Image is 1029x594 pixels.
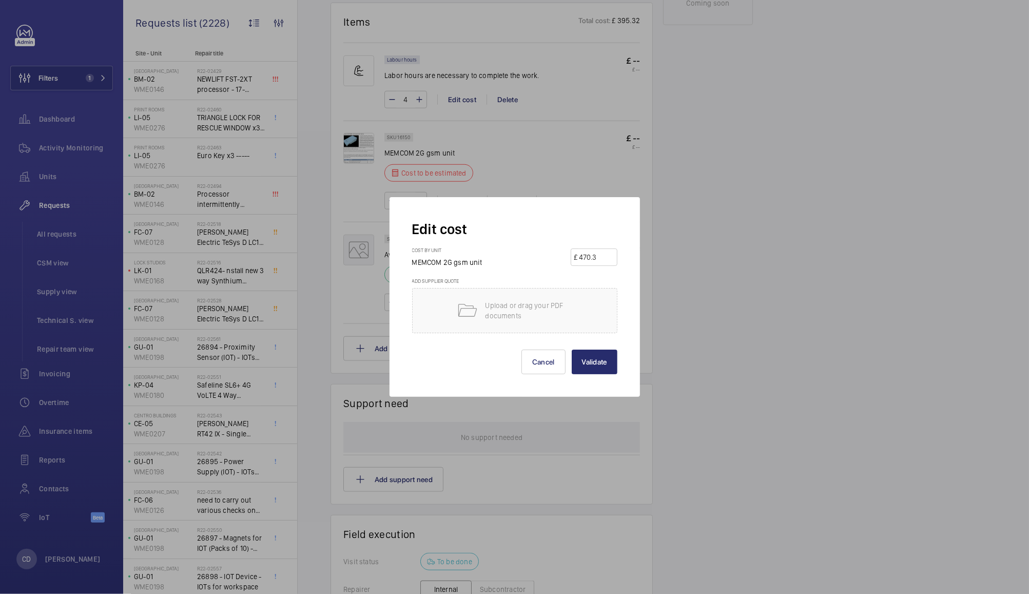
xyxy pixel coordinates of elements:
[572,350,617,374] button: Validate
[412,258,482,266] span: MEMCOM 2G gsm unit
[578,249,614,265] input: --
[412,278,617,288] h3: Add supplier quote
[486,300,573,321] p: Upload or drag your PDF documents
[412,247,493,257] h3: Cost by unit
[574,252,578,262] div: £
[412,220,617,239] h2: Edit cost
[521,350,566,374] button: Cancel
